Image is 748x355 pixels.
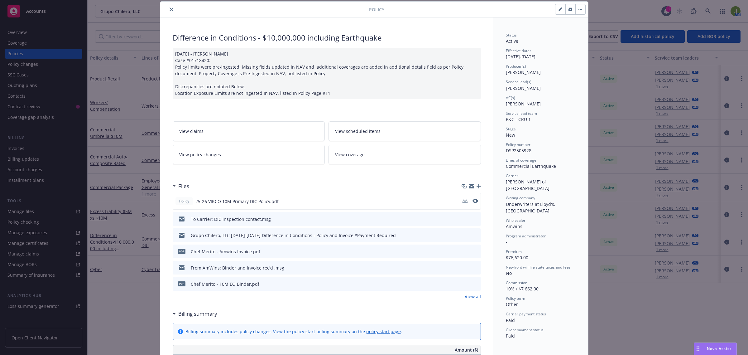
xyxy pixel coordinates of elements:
span: Carrier payment status [506,311,546,317]
button: download file [463,248,468,255]
div: [DATE] - [PERSON_NAME] Case #01718420: Policy limits were pre-ingested. Missing fields updated in... [173,48,481,99]
span: View claims [179,128,204,134]
span: Other [506,301,518,307]
span: [PERSON_NAME] [506,69,541,75]
span: Stage [506,126,516,132]
span: Premium [506,249,522,254]
button: Nova Assist [694,343,737,355]
span: View policy changes [179,151,221,158]
span: Newfront will file state taxes and fees [506,265,571,270]
span: $76,620.00 [506,255,528,260]
span: Program administrator [506,233,546,239]
h3: Billing summary [178,310,217,318]
div: Grupo Chilero, LLC [DATE]-[DATE] Difference in Conditions - Policy and Invoice *Payment Required [191,232,396,239]
a: policy start page [366,328,401,334]
span: 25-26 VIKCO 10M Primary DIC Policy.pdf [195,198,279,205]
button: download file [463,232,468,239]
button: download file [463,216,468,222]
span: Client payment status [506,327,544,333]
button: preview file [472,198,478,205]
span: Lines of coverage [506,158,536,163]
div: [DATE] - [DATE] [506,48,576,60]
span: Producer(s) [506,64,526,69]
button: preview file [473,281,478,287]
span: Carrier [506,173,518,178]
a: View claims [173,121,325,141]
span: Effective dates [506,48,531,53]
span: Policy number [506,142,530,147]
span: Policy [178,198,190,204]
button: preview file [472,199,478,203]
span: 10% / $7,662.00 [506,286,539,292]
div: Files [173,182,189,190]
span: Underwriters at Lloyd's, [GEOGRAPHIC_DATA] [506,201,557,214]
span: Nova Assist [707,346,731,351]
span: No [506,270,512,276]
div: To Carrier: DIC inspection contact.msg [191,216,271,222]
span: pdf [178,281,185,286]
a: View coverage [328,145,481,164]
span: Policy term [506,296,525,301]
span: DSP2505928 [506,148,531,153]
a: View all [465,293,481,300]
span: [PERSON_NAME] of [GEOGRAPHIC_DATA] [506,179,549,191]
span: New [506,132,515,138]
button: preview file [473,232,478,239]
button: download file [463,265,468,271]
button: download file [463,198,467,203]
button: preview file [473,216,478,222]
span: Active [506,38,518,44]
span: Service lead team [506,111,537,116]
span: Status [506,32,517,38]
span: Amount ($) [455,347,478,353]
div: From AmWins: Binder and invoice rec'd .msg [191,265,284,271]
span: AC(s) [506,95,515,100]
span: [PERSON_NAME] [506,85,541,91]
div: Difference in Conditions - $10,000,000 including Earthquake [173,32,481,43]
div: Chef Merito - 10M EQ Binder.pdf [191,281,259,287]
span: Commission [506,280,527,285]
span: pdf [178,249,185,254]
button: download file [463,281,468,287]
button: download file [463,198,467,205]
a: View policy changes [173,145,325,164]
span: [PERSON_NAME] [506,101,541,107]
span: P&C - CRU 1 [506,116,531,122]
button: close [168,6,175,13]
div: Billing summary includes policy changes. View the policy start billing summary on the . [185,328,402,335]
span: Commercial Earthquake [506,163,556,169]
span: Policy [369,6,384,13]
button: preview file [473,265,478,271]
span: View scheduled items [335,128,381,134]
div: Drag to move [694,343,702,355]
span: - [506,239,507,245]
span: Writing company [506,195,535,201]
div: Billing summary [173,310,217,318]
span: Paid [506,317,515,323]
span: Service lead(s) [506,79,531,85]
span: View coverage [335,151,365,158]
span: Paid [506,333,515,339]
h3: Files [178,182,189,190]
div: Chef Merito - Amwins Invoice.pdf [191,248,260,255]
a: View scheduled items [328,121,481,141]
span: Amwins [506,223,522,229]
button: preview file [473,248,478,255]
span: Wholesaler [506,218,525,223]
